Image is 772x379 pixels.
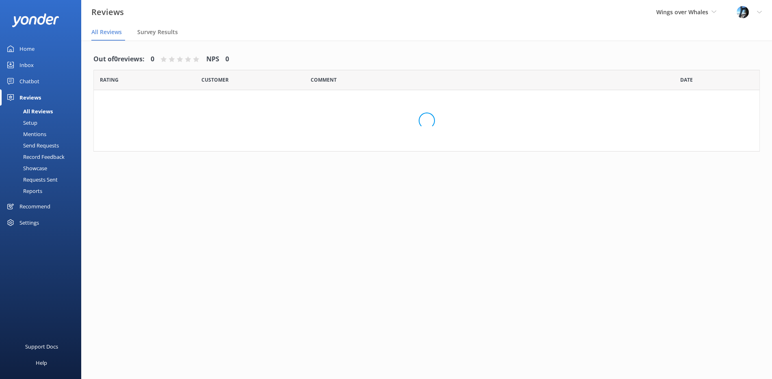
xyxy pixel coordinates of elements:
a: Setup [5,117,81,128]
span: Date [201,76,229,84]
div: All Reviews [5,106,53,117]
h3: Reviews [91,6,124,19]
h4: NPS [206,54,219,65]
div: Chatbot [19,73,39,89]
span: Date [100,76,119,84]
img: 145-1635463833.jpg [737,6,749,18]
h4: Out of 0 reviews: [93,54,145,65]
a: Requests Sent [5,174,81,185]
span: All Reviews [91,28,122,36]
div: Send Requests [5,140,59,151]
span: Survey Results [137,28,178,36]
div: Home [19,41,35,57]
h4: 0 [225,54,229,65]
div: Setup [5,117,37,128]
span: Question [311,76,337,84]
a: All Reviews [5,106,81,117]
span: Wings over Whales [656,8,708,16]
div: Record Feedback [5,151,65,162]
span: Date [680,76,693,84]
div: Inbox [19,57,34,73]
div: Help [36,355,47,371]
a: Record Feedback [5,151,81,162]
div: Requests Sent [5,174,58,185]
a: Send Requests [5,140,81,151]
a: Showcase [5,162,81,174]
div: Recommend [19,198,50,214]
div: Reviews [19,89,41,106]
div: Settings [19,214,39,231]
div: Support Docs [25,338,58,355]
div: Showcase [5,162,47,174]
div: Reports [5,185,42,197]
div: Mentions [5,128,46,140]
a: Reports [5,185,81,197]
a: Mentions [5,128,81,140]
img: yonder-white-logo.png [12,13,59,27]
h4: 0 [151,54,154,65]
